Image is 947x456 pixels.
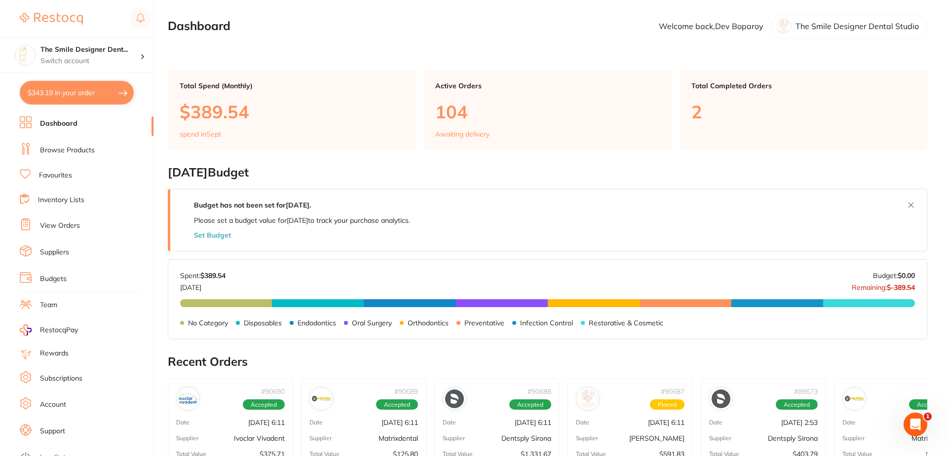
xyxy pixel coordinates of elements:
p: Orthodontics [408,319,449,327]
a: Inventory Lists [38,195,84,205]
p: # 90690 [261,387,285,395]
p: Switch account [40,56,140,66]
a: Dashboard [40,119,77,129]
p: Supplier [309,435,332,442]
p: Preventative [464,319,504,327]
img: Dentsply Sirona [445,389,464,408]
p: Total Spend (Monthly) [180,82,404,90]
a: Browse Products [40,145,95,155]
p: Date [176,419,189,426]
strong: $-389.54 [887,283,915,292]
a: Favourites [39,171,72,180]
p: # 90689 [394,387,418,395]
h2: Recent Orders [168,355,927,369]
a: Active Orders104Awaiting delivery [423,70,671,150]
p: Dentsply Sirona [501,434,551,442]
p: Total Completed Orders [691,82,915,90]
img: Adam Dental [578,389,597,408]
span: Accepted [376,399,418,410]
a: Support [40,426,65,436]
p: Ivoclar Vivadent [234,434,285,442]
a: Account [40,400,66,410]
p: Date [709,419,722,426]
p: Welcome back, Dev Boparoy [659,22,763,31]
p: Infection Control [520,319,573,327]
p: 104 [435,102,659,122]
a: Rewards [40,349,69,358]
p: Spent: [180,272,226,280]
p: Remaining: [852,280,915,291]
p: Budget: [873,272,915,280]
p: Date [309,419,323,426]
h4: The Smile Designer Dental Studio [40,45,140,55]
strong: $389.54 [200,271,226,280]
p: Active Orders [435,82,659,90]
p: Oral Surgery [352,319,392,327]
img: Dentsply Sirona [712,389,730,408]
p: Matrixdental [379,434,418,442]
a: Budgets [40,274,67,284]
span: Placed [650,399,684,410]
h2: Dashboard [168,19,230,33]
p: spend in Sept [180,130,221,138]
p: Awaiting delivery [435,130,490,138]
p: Supplier [176,435,198,442]
strong: $0.00 [898,271,915,280]
p: $389.54 [180,102,404,122]
p: # 90688 [528,387,551,395]
button: Set Budget [194,231,231,239]
p: Supplier [709,435,731,442]
p: [DATE] 2:53 [781,419,818,426]
a: Team [40,300,57,310]
a: View Orders [40,221,80,231]
p: Date [842,419,856,426]
p: The Smile Designer Dental Studio [795,22,919,31]
a: Restocq Logo [20,7,83,30]
span: RestocqPay [40,325,78,335]
span: 1 [924,413,932,421]
p: # 89673 [794,387,818,395]
h2: [DATE] Budget [168,166,927,179]
img: RestocqPay [20,324,32,336]
iframe: Intercom live chat [904,413,927,436]
a: RestocqPay [20,324,78,336]
p: Endodontics [298,319,336,327]
strong: Budget has not been set for [DATE] . [194,201,311,210]
p: [DATE] 6:11 [248,419,285,426]
p: Date [443,419,456,426]
p: [DATE] 6:11 [381,419,418,426]
img: Matrixdental [312,389,331,408]
img: The Smile Designer Dental Studio [15,45,35,65]
p: Date [576,419,589,426]
p: # 90687 [661,387,684,395]
p: Dentsply Sirona [768,434,818,442]
p: [DATE] 6:11 [515,419,551,426]
p: Supplier [842,435,865,442]
a: Total Spend (Monthly)$389.54spend inSept [168,70,416,150]
p: Please set a budget value for [DATE] to track your purchase analytics. [194,216,410,224]
p: [PERSON_NAME] [629,434,684,442]
p: [DATE] [180,280,226,291]
a: Total Completed Orders2 [680,70,927,150]
p: [DATE] 6:11 [648,419,684,426]
span: Accepted [776,399,818,410]
a: Suppliers [40,247,69,257]
p: Supplier [443,435,465,442]
span: Accepted [509,399,551,410]
img: Restocq Logo [20,13,83,25]
img: Matrixdental [845,389,864,408]
p: Disposables [244,319,282,327]
p: 2 [691,102,915,122]
span: Accepted [243,399,285,410]
p: Supplier [576,435,598,442]
p: Restorative & Cosmetic [589,319,663,327]
p: No Category [188,319,228,327]
a: Subscriptions [40,374,82,384]
img: Ivoclar Vivadent [179,389,197,408]
button: $343.19 in your order [20,81,134,105]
